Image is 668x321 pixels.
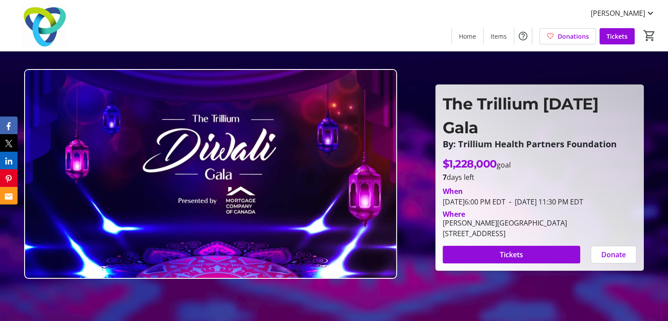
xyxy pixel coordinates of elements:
[514,27,532,45] button: Help
[443,246,580,263] button: Tickets
[506,197,583,207] span: [DATE] 11:30 PM EDT
[443,92,636,139] p: The Trillium [DATE] Gala
[24,69,397,279] img: Campaign CTA Media Photo
[452,28,483,44] a: Home
[443,139,636,149] p: By: Trillium Health Partners Foundation
[607,32,628,41] span: Tickets
[500,249,523,260] span: Tickets
[491,32,507,41] span: Items
[443,197,506,207] span: [DATE] 6:00 PM EDT
[459,32,476,41] span: Home
[443,172,636,182] p: days left
[443,172,447,182] span: 7
[584,6,663,20] button: [PERSON_NAME]
[506,197,515,207] span: -
[443,186,463,197] div: When
[601,249,626,260] span: Donate
[443,157,497,170] span: $1,228,000
[443,211,465,218] div: Where
[539,28,596,44] a: Donations
[642,28,657,44] button: Cart
[5,4,83,47] img: Trillium Health Partners Foundation's Logo
[443,228,567,239] div: [STREET_ADDRESS]
[599,28,635,44] a: Tickets
[591,8,645,18] span: [PERSON_NAME]
[443,218,567,228] div: [PERSON_NAME][GEOGRAPHIC_DATA]
[443,156,511,172] p: goal
[558,32,589,41] span: Donations
[591,246,636,263] button: Donate
[484,28,514,44] a: Items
